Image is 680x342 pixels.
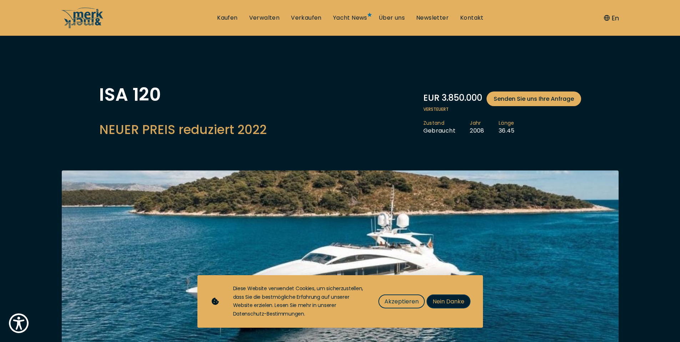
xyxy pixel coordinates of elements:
[379,14,405,22] a: Über uns
[249,14,280,22] a: Verwalten
[99,121,267,138] h2: NEUER PREIS reduziert 2022
[470,120,484,127] span: Jahr
[423,91,581,106] div: EUR 3.850.000
[333,14,367,22] a: Yacht News
[416,14,449,22] a: Newsletter
[233,284,364,318] div: Diese Website verwendet Cookies, um sicherzustellen, dass Sie die bestmögliche Erfahrung auf unse...
[433,297,464,306] span: Nein Danke
[423,106,581,113] span: Versteuert
[499,120,529,135] li: 36.45
[460,14,484,22] a: Kontakt
[604,13,619,23] button: En
[470,120,499,135] li: 2008
[384,297,419,306] span: Akzeptieren
[99,86,267,104] h1: ISA 120
[423,120,470,135] li: Gebraucht
[233,310,304,317] a: Datenschutz-Bestimmungen
[378,294,425,308] button: Akzeptieren
[217,14,237,22] a: Kaufen
[487,91,581,106] a: Senden Sie uns Ihre Anfrage
[423,120,456,127] span: Zustand
[291,14,322,22] a: Verkaufen
[7,312,30,335] button: Show Accessibility Preferences
[499,120,515,127] span: Länge
[494,94,574,103] span: Senden Sie uns Ihre Anfrage
[427,294,470,308] button: Nein Danke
